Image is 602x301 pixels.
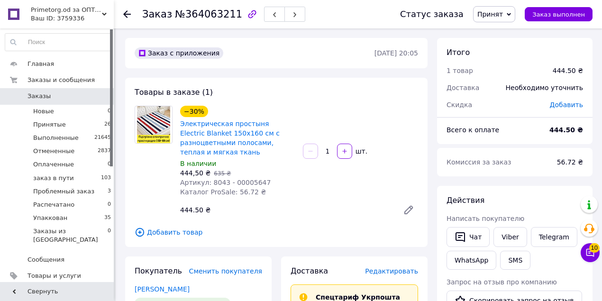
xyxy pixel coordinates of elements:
[447,215,524,222] span: Написать покупателю
[447,84,479,91] span: Доставка
[175,9,242,20] span: №364063211
[108,187,111,196] span: 3
[180,106,208,117] div: −30%
[180,120,280,156] a: Электрическая простыня Electric Blanket 150х160 см с разноцветными полосами, теплая и мягкая ткань
[447,278,557,286] span: Запрос на отзыв про компанию
[353,146,368,156] div: шт.
[108,227,111,244] span: 0
[549,126,583,134] b: 444.50 ₴
[135,88,213,97] span: Товары в заказе (1)
[27,76,95,84] span: Заказы и сообщения
[33,134,79,142] span: Выполненные
[135,285,190,293] a: [PERSON_NAME]
[135,227,418,237] span: Добавить товар
[176,203,395,217] div: 444.50 ₴
[447,126,499,134] span: Всего к оплате
[550,101,583,109] span: Добавить
[137,106,171,143] img: Электрическая простыня Electric Blanket 150х160 см с разноцветными полосами, теплая и мягкая ткань
[581,243,600,262] button: Чат с покупателем10
[447,48,470,57] span: Итого
[477,10,503,18] span: Принят
[27,60,54,68] span: Главная
[447,158,511,166] span: Комиссия за заказ
[104,214,111,222] span: 35
[108,107,111,116] span: 0
[101,174,111,182] span: 103
[447,196,484,205] span: Действия
[500,251,530,270] button: SMS
[33,174,74,182] span: заказ в пути
[108,160,111,169] span: 0
[142,9,172,20] span: Заказ
[447,251,496,270] a: WhatsApp
[33,227,108,244] span: Заказы из [GEOGRAPHIC_DATA]
[400,9,464,19] div: Статус заказа
[189,267,262,275] span: Сменить покупателя
[104,120,111,129] span: 26
[180,188,266,196] span: Каталог ProSale: 56.72 ₴
[33,214,67,222] span: Упаккован
[291,266,328,275] span: Доставка
[374,49,418,57] time: [DATE] 20:05
[214,170,231,177] span: 635 ₴
[33,187,94,196] span: Проблемный заказ
[27,92,51,100] span: Заказы
[589,243,600,253] span: 10
[5,34,111,51] input: Поиск
[123,9,131,19] div: Вернуться назад
[365,267,418,275] span: Редактировать
[27,272,81,280] span: Товары и услуги
[493,227,527,247] a: Viber
[108,201,111,209] span: 0
[399,201,418,219] a: Редактировать
[180,169,210,177] span: 444,50 ₴
[33,160,74,169] span: Оплаченные
[531,227,577,247] a: Telegram
[447,227,490,247] button: Чат
[27,255,64,264] span: Сообщения
[557,158,583,166] span: 56.72 ₴
[447,67,473,74] span: 1 товар
[33,201,74,209] span: Распечатано
[31,6,102,14] span: Primetorg.od за ОПТом
[447,101,472,109] span: Скидка
[33,120,66,129] span: Принятые
[180,179,271,186] span: Артикул: 8043 - 00005647
[180,160,216,167] span: В наличии
[94,134,111,142] span: 21645
[98,147,111,155] span: 2837
[135,47,223,59] div: Заказ с приложения
[500,77,589,98] div: Необходимо уточнить
[33,107,54,116] span: Новые
[532,11,585,18] span: Заказ выполнен
[135,266,182,275] span: Покупатель
[525,7,593,21] button: Заказ выполнен
[553,66,583,75] div: 444.50 ₴
[33,147,74,155] span: Отмененные
[31,14,114,23] div: Ваш ID: 3759336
